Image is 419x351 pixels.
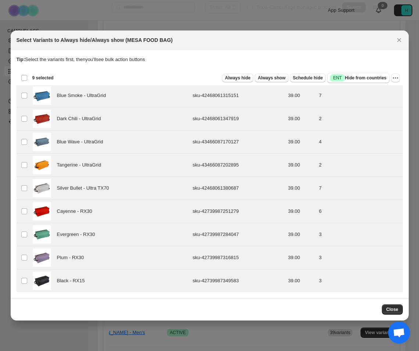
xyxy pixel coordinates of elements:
td: sku-42739987284047 [190,223,286,246]
button: Close [394,35,404,45]
td: 39.00 [286,84,317,107]
span: Close [386,307,398,312]
img: MesaFoodBag5-Evergreen.jpg [33,225,51,244]
button: More actions [391,74,400,82]
td: 39.00 [286,223,317,246]
button: Close [382,304,403,315]
img: Mesa_Food_-_Blue_Wave.jpg [33,133,51,151]
td: sku-42468061380687 [190,177,286,200]
button: Schedule hide [290,74,326,82]
img: MesaFoodBag6-DarkChili.jpg [33,110,51,128]
td: sku-42468061315151 [190,84,286,107]
td: 3 [317,269,403,293]
span: ENT [333,75,342,81]
td: sku-43466087202895 [190,154,286,177]
img: Mesa_Food_-_Tangerine.jpg [33,156,51,174]
span: Always show [258,75,285,81]
td: 39.00 [286,130,317,154]
button: Always show [255,74,288,82]
td: 39.00 [286,246,317,269]
td: sku-42468061347919 [190,107,286,130]
td: sku-42739987316815 [190,246,286,269]
span: Dark Chili - UltraGrid [57,115,105,122]
td: 39.00 [286,200,317,223]
img: MesaFoodBag7-SilverBullet.jpg [33,179,51,197]
a: Open chat [388,322,410,344]
span: Hide from countries [330,74,386,82]
td: 2 [317,107,403,130]
img: MesaFoodBag3-BlueSmoke.jpg [33,86,51,105]
p: Select the variants first, then you'll see bulk action buttons [17,56,403,63]
span: Blue Wave - UltraGrid [57,138,107,146]
strong: Tip: [17,57,25,62]
span: Blue Smoke - UltraGrid [57,92,110,99]
img: MesaFoodBag8-Plum.jpg [33,248,51,267]
td: 39.00 [286,154,317,177]
td: 39.00 [286,177,317,200]
h2: Select Variants to Always hide/Always show (MESA FOOD BAG) [17,36,173,44]
span: Schedule hide [293,75,323,81]
button: Always hide [222,74,253,82]
span: Black - RX15 [57,277,89,284]
td: 4 [317,130,403,154]
span: Cayenne - RX30 [57,208,96,215]
td: sku-42739987251279 [190,200,286,223]
td: 7 [317,177,403,200]
span: Always hide [225,75,250,81]
span: Plum - RX30 [57,254,88,261]
td: 39.00 [286,269,317,293]
img: MesaFoodBag4-Cayenne.jpg [33,202,51,221]
td: sku-42739987349583 [190,269,286,293]
td: 3 [317,223,403,246]
span: Tangerine - UltraGrid [57,161,105,169]
img: MesaFoodBag9-Black.jpg [33,272,51,290]
td: 6 [317,200,403,223]
td: 7 [317,84,403,107]
span: 9 selected [32,75,54,81]
span: Evergreen - RX30 [57,231,99,238]
td: 3 [317,246,403,269]
span: Silver Bullet - Ultra TX70 [57,185,113,192]
td: sku-43466087170127 [190,130,286,154]
td: 2 [317,154,403,177]
button: SuccessENTHide from countries [327,73,389,83]
td: 39.00 [286,107,317,130]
